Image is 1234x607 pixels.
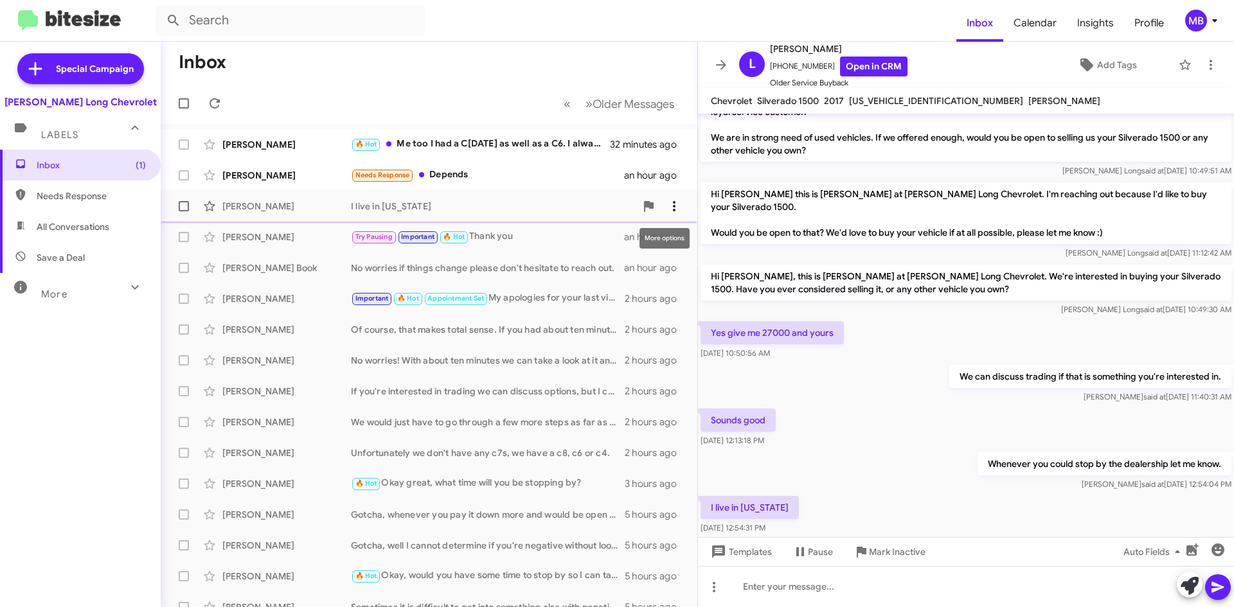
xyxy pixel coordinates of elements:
span: Try Pausing [355,233,393,241]
span: 🔥 Hot [355,572,377,580]
span: All Conversations [37,220,109,233]
span: Important [401,233,434,241]
span: Older Messages [593,97,674,111]
div: I live in [US_STATE] [351,200,636,213]
div: [PERSON_NAME] [222,539,351,552]
div: My apologies for your last visit. KBB is not accurate to the market or the value of a vehicle, so... [351,291,625,306]
div: Unfortunately we don't have any c7s, we have a c8, c6 or c4. [351,446,625,459]
span: (1) [136,159,146,172]
span: [US_VEHICLE_IDENTIFICATION_NUMBER] [849,95,1023,107]
span: 2017 [824,95,844,107]
div: [PERSON_NAME] [222,416,351,428]
span: [DATE] 10:50:56 AM [701,348,770,358]
span: Older Service Buyback [770,76,908,89]
div: [PERSON_NAME] Book [222,261,351,274]
span: Chevrolet [711,95,752,107]
span: [PERSON_NAME] [1028,95,1100,107]
p: Yes give me 27000 and yours [701,321,844,344]
div: an hour ago [624,231,687,243]
div: More options [639,228,690,249]
div: [PERSON_NAME] [222,446,351,459]
button: Previous [556,91,578,117]
div: Of course, that makes total sense. If you had about ten minutes to stop by I can get you an offer... [351,323,625,336]
span: More [41,288,67,300]
div: 32 minutes ago [610,138,687,151]
span: [PERSON_NAME] Long [DATE] 11:12:42 AM [1066,248,1231,258]
span: said at [1145,248,1167,258]
div: If you're interested in trading we can discuss options, but I cannot give you an offer without se... [351,385,625,398]
span: 🔥 Hot [397,294,419,303]
div: [PERSON_NAME] [222,169,351,182]
div: Gotcha, well I cannot determine if you're negative without looking at your vehicle. Do you have a... [351,539,625,552]
div: MB [1185,10,1207,31]
div: Thank you [351,229,624,244]
span: 🔥 Hot [355,479,377,488]
a: Insights [1067,4,1124,42]
h1: Inbox [179,52,226,73]
a: Inbox [956,4,1003,42]
div: 2 hours ago [625,446,687,459]
span: « [564,96,571,112]
span: said at [1143,392,1166,401]
div: [PERSON_NAME] [222,231,351,243]
span: Appointment Set [427,294,484,303]
div: [PERSON_NAME] [222,354,351,367]
div: Okay, would you have some time to stop by so I can take a look at your vehicle and go over some i... [351,568,625,583]
div: Me too I had a C[DATE] as well as a C6. I always loved the C7 design the last of front engine Cor... [351,137,610,152]
div: [PERSON_NAME] [222,323,351,336]
span: said at [1141,166,1164,175]
span: Save a Deal [37,251,85,264]
span: Needs Response [355,171,410,179]
div: Depends [351,168,624,182]
div: Gotcha, whenever you pay it down more and would be open to some different options please reach out. [351,508,625,521]
span: [PERSON_NAME] [DATE] 12:54:04 PM [1082,479,1231,489]
div: [PERSON_NAME] [222,508,351,521]
span: Templates [708,540,772,563]
div: 2 hours ago [625,385,687,398]
span: Auto Fields [1123,540,1185,563]
nav: Page navigation example [557,91,682,117]
span: Special Campaign [56,62,134,75]
span: 🔥 Hot [443,233,465,241]
button: Add Tags [1041,53,1172,76]
div: 2 hours ago [625,323,687,336]
div: 5 hours ago [625,570,687,583]
span: [PERSON_NAME] Long [DATE] 10:49:51 AM [1062,166,1231,175]
span: » [586,96,593,112]
a: Open in CRM [840,57,908,76]
div: We would just have to go through a few more steps as far as financing goes, but typically it isn'... [351,416,625,428]
span: Pause [808,540,833,563]
p: We can discuss trading if that is something you're interested in. [949,365,1231,388]
div: No worries if things change please don't hesitate to reach out. [351,261,624,274]
span: said at [1140,304,1163,314]
p: Hi [PERSON_NAME] this is [PERSON_NAME] at [PERSON_NAME] Long Chevrolet. I'm reaching out because ... [701,182,1231,244]
div: [PERSON_NAME] Long Chevrolet [4,96,157,109]
span: Mark Inactive [869,540,925,563]
span: [DATE] 12:13:18 PM [701,435,764,445]
div: [PERSON_NAME] [222,138,351,151]
p: I live in [US_STATE] [701,496,799,519]
span: 🔥 Hot [355,140,377,148]
span: [DATE] 12:54:31 PM [701,523,765,532]
span: Add Tags [1097,53,1137,76]
div: [PERSON_NAME] [222,200,351,213]
div: [PERSON_NAME] [222,477,351,490]
div: [PERSON_NAME] [222,385,351,398]
span: Needs Response [37,189,146,202]
button: Pause [782,540,843,563]
span: Inbox [37,159,146,172]
span: [PERSON_NAME] [770,41,908,57]
a: Calendar [1003,4,1067,42]
span: [PERSON_NAME] Long [DATE] 10:49:30 AM [1061,304,1231,314]
span: Profile [1124,4,1174,42]
span: L [749,54,756,75]
button: Next [578,91,682,117]
button: MB [1174,10,1220,31]
a: Special Campaign [17,53,144,84]
div: 2 hours ago [625,416,687,428]
span: [PHONE_NUMBER] [770,57,908,76]
div: No worries! With about ten minutes we can take a look at it and determine the vehicle's value. Wo... [351,354,625,367]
